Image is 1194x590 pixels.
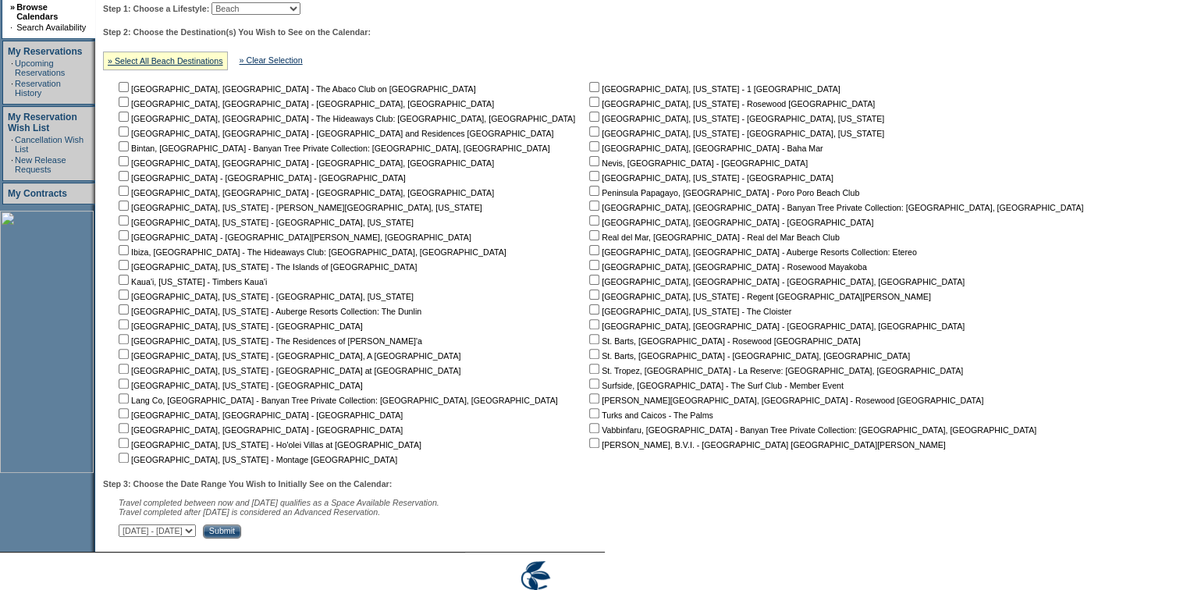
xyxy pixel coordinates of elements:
[586,158,808,168] nobr: Nevis, [GEOGRAPHIC_DATA] - [GEOGRAPHIC_DATA]
[15,135,84,154] a: Cancellation Wish List
[15,79,61,98] a: Reservation History
[108,56,223,66] a: » Select All Beach Destinations
[115,233,471,242] nobr: [GEOGRAPHIC_DATA] - [GEOGRAPHIC_DATA][PERSON_NAME], [GEOGRAPHIC_DATA]
[115,366,460,375] nobr: [GEOGRAPHIC_DATA], [US_STATE] - [GEOGRAPHIC_DATA] at [GEOGRAPHIC_DATA]
[15,59,65,77] a: Upcoming Reservations
[586,277,965,286] nobr: [GEOGRAPHIC_DATA], [GEOGRAPHIC_DATA] - [GEOGRAPHIC_DATA], [GEOGRAPHIC_DATA]
[115,440,421,450] nobr: [GEOGRAPHIC_DATA], [US_STATE] - Ho'olei Villas at [GEOGRAPHIC_DATA]
[103,479,392,489] b: Step 3: Choose the Date Range You Wish to Initially See on the Calendar:
[115,411,403,420] nobr: [GEOGRAPHIC_DATA], [GEOGRAPHIC_DATA] - [GEOGRAPHIC_DATA]
[10,23,15,32] td: ·
[115,173,406,183] nobr: [GEOGRAPHIC_DATA] - [GEOGRAPHIC_DATA] - [GEOGRAPHIC_DATA]
[586,203,1083,212] nobr: [GEOGRAPHIC_DATA], [GEOGRAPHIC_DATA] - Banyan Tree Private Collection: [GEOGRAPHIC_DATA], [GEOGRA...
[115,84,476,94] nobr: [GEOGRAPHIC_DATA], [GEOGRAPHIC_DATA] - The Abaco Club on [GEOGRAPHIC_DATA]
[8,188,67,199] a: My Contracts
[586,247,917,257] nobr: [GEOGRAPHIC_DATA], [GEOGRAPHIC_DATA] - Auberge Resorts Collection: Etereo
[11,135,13,154] td: ·
[240,55,303,65] a: » Clear Selection
[115,129,553,138] nobr: [GEOGRAPHIC_DATA], [GEOGRAPHIC_DATA] - [GEOGRAPHIC_DATA] and Residences [GEOGRAPHIC_DATA]
[115,336,422,346] nobr: [GEOGRAPHIC_DATA], [US_STATE] - The Residences of [PERSON_NAME]'a
[115,99,494,108] nobr: [GEOGRAPHIC_DATA], [GEOGRAPHIC_DATA] - [GEOGRAPHIC_DATA], [GEOGRAPHIC_DATA]
[115,188,494,197] nobr: [GEOGRAPHIC_DATA], [GEOGRAPHIC_DATA] - [GEOGRAPHIC_DATA], [GEOGRAPHIC_DATA]
[586,188,859,197] nobr: Peninsula Papagayo, [GEOGRAPHIC_DATA] - Poro Poro Beach Club
[586,336,860,346] nobr: St. Barts, [GEOGRAPHIC_DATA] - Rosewood [GEOGRAPHIC_DATA]
[586,411,713,420] nobr: Turks and Caicos - The Palms
[16,2,58,21] a: Browse Calendars
[586,233,840,242] nobr: Real del Mar, [GEOGRAPHIC_DATA] - Real del Mar Beach Club
[115,425,403,435] nobr: [GEOGRAPHIC_DATA], [GEOGRAPHIC_DATA] - [GEOGRAPHIC_DATA]
[115,247,506,257] nobr: Ibiza, [GEOGRAPHIC_DATA] - The Hideaways Club: [GEOGRAPHIC_DATA], [GEOGRAPHIC_DATA]
[586,322,965,331] nobr: [GEOGRAPHIC_DATA], [GEOGRAPHIC_DATA] - [GEOGRAPHIC_DATA], [GEOGRAPHIC_DATA]
[586,218,873,227] nobr: [GEOGRAPHIC_DATA], [GEOGRAPHIC_DATA] - [GEOGRAPHIC_DATA]
[586,99,875,108] nobr: [GEOGRAPHIC_DATA], [US_STATE] - Rosewood [GEOGRAPHIC_DATA]
[586,129,884,138] nobr: [GEOGRAPHIC_DATA], [US_STATE] - [GEOGRAPHIC_DATA], [US_STATE]
[115,396,558,405] nobr: Lang Co, [GEOGRAPHIC_DATA] - Banyan Tree Private Collection: [GEOGRAPHIC_DATA], [GEOGRAPHIC_DATA]
[586,144,823,153] nobr: [GEOGRAPHIC_DATA], [GEOGRAPHIC_DATA] - Baha Mar
[8,112,77,133] a: My Reservation Wish List
[586,292,931,301] nobr: [GEOGRAPHIC_DATA], [US_STATE] - Regent [GEOGRAPHIC_DATA][PERSON_NAME]
[586,307,791,316] nobr: [GEOGRAPHIC_DATA], [US_STATE] - The Cloister
[115,262,417,272] nobr: [GEOGRAPHIC_DATA], [US_STATE] - The Islands of [GEOGRAPHIC_DATA]
[115,218,414,227] nobr: [GEOGRAPHIC_DATA], [US_STATE] - [GEOGRAPHIC_DATA], [US_STATE]
[115,158,494,168] nobr: [GEOGRAPHIC_DATA], [GEOGRAPHIC_DATA] - [GEOGRAPHIC_DATA], [GEOGRAPHIC_DATA]
[115,307,421,316] nobr: [GEOGRAPHIC_DATA], [US_STATE] - Auberge Resorts Collection: The Dunlin
[103,27,371,37] b: Step 2: Choose the Destination(s) You Wish to See on the Calendar:
[15,155,66,174] a: New Release Requests
[11,59,13,77] td: ·
[115,144,550,153] nobr: Bintan, [GEOGRAPHIC_DATA] - Banyan Tree Private Collection: [GEOGRAPHIC_DATA], [GEOGRAPHIC_DATA]
[115,455,397,464] nobr: [GEOGRAPHIC_DATA], [US_STATE] - Montage [GEOGRAPHIC_DATA]
[586,425,1036,435] nobr: Vabbinfaru, [GEOGRAPHIC_DATA] - Banyan Tree Private Collection: [GEOGRAPHIC_DATA], [GEOGRAPHIC_DATA]
[586,381,844,390] nobr: Surfside, [GEOGRAPHIC_DATA] - The Surf Club - Member Event
[10,2,15,12] b: »
[203,524,241,538] input: Submit
[115,351,460,361] nobr: [GEOGRAPHIC_DATA], [US_STATE] - [GEOGRAPHIC_DATA], A [GEOGRAPHIC_DATA]
[115,277,267,286] nobr: Kaua'i, [US_STATE] - Timbers Kaua'i
[586,173,833,183] nobr: [GEOGRAPHIC_DATA], [US_STATE] - [GEOGRAPHIC_DATA]
[586,114,884,123] nobr: [GEOGRAPHIC_DATA], [US_STATE] - [GEOGRAPHIC_DATA], [US_STATE]
[586,262,867,272] nobr: [GEOGRAPHIC_DATA], [GEOGRAPHIC_DATA] - Rosewood Mayakoba
[119,507,380,517] nobr: Travel completed after [DATE] is considered an Advanced Reservation.
[586,84,840,94] nobr: [GEOGRAPHIC_DATA], [US_STATE] - 1 [GEOGRAPHIC_DATA]
[8,46,82,57] a: My Reservations
[586,396,983,405] nobr: [PERSON_NAME][GEOGRAPHIC_DATA], [GEOGRAPHIC_DATA] - Rosewood [GEOGRAPHIC_DATA]
[115,322,363,331] nobr: [GEOGRAPHIC_DATA], [US_STATE] - [GEOGRAPHIC_DATA]
[586,366,963,375] nobr: St. Tropez, [GEOGRAPHIC_DATA] - La Reserve: [GEOGRAPHIC_DATA], [GEOGRAPHIC_DATA]
[586,351,910,361] nobr: St. Barts, [GEOGRAPHIC_DATA] - [GEOGRAPHIC_DATA], [GEOGRAPHIC_DATA]
[115,203,482,212] nobr: [GEOGRAPHIC_DATA], [US_STATE] - [PERSON_NAME][GEOGRAPHIC_DATA], [US_STATE]
[115,292,414,301] nobr: [GEOGRAPHIC_DATA], [US_STATE] - [GEOGRAPHIC_DATA], [US_STATE]
[11,155,13,174] td: ·
[119,498,439,507] span: Travel completed between now and [DATE] qualifies as a Space Available Reservation.
[115,381,363,390] nobr: [GEOGRAPHIC_DATA], [US_STATE] - [GEOGRAPHIC_DATA]
[16,23,86,32] a: Search Availability
[115,114,575,123] nobr: [GEOGRAPHIC_DATA], [GEOGRAPHIC_DATA] - The Hideaways Club: [GEOGRAPHIC_DATA], [GEOGRAPHIC_DATA]
[103,4,209,13] b: Step 1: Choose a Lifestyle:
[11,79,13,98] td: ·
[586,440,946,450] nobr: [PERSON_NAME], B.V.I. - [GEOGRAPHIC_DATA] [GEOGRAPHIC_DATA][PERSON_NAME]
